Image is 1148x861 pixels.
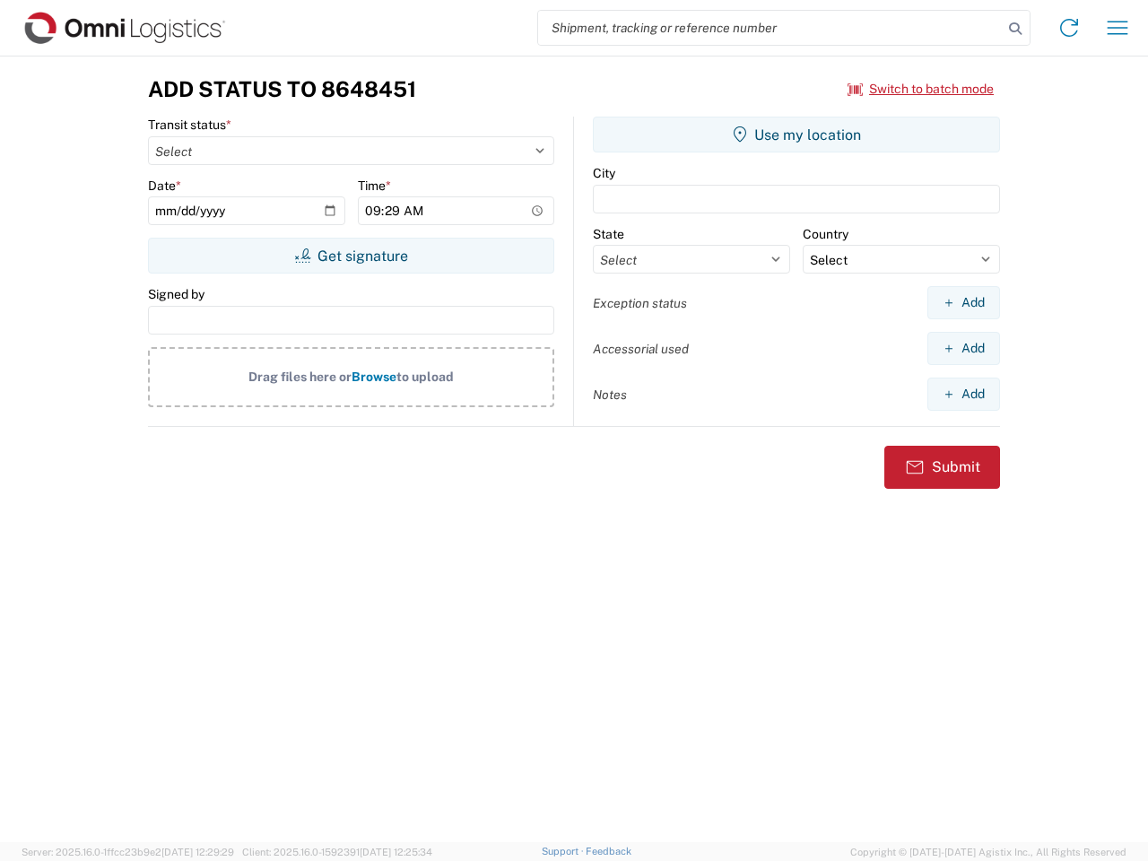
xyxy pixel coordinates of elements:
[850,844,1126,860] span: Copyright © [DATE]-[DATE] Agistix Inc., All Rights Reserved
[593,226,624,242] label: State
[352,370,396,384] span: Browse
[927,332,1000,365] button: Add
[586,846,631,857] a: Feedback
[360,847,432,857] span: [DATE] 12:25:34
[248,370,352,384] span: Drag files here or
[542,846,587,857] a: Support
[803,226,848,242] label: Country
[358,178,391,194] label: Time
[593,117,1000,152] button: Use my location
[161,847,234,857] span: [DATE] 12:29:29
[593,387,627,403] label: Notes
[148,238,554,274] button: Get signature
[593,165,615,181] label: City
[148,286,204,302] label: Signed by
[148,178,181,194] label: Date
[396,370,454,384] span: to upload
[538,11,1003,45] input: Shipment, tracking or reference number
[848,74,994,104] button: Switch to batch mode
[242,847,432,857] span: Client: 2025.16.0-1592391
[884,446,1000,489] button: Submit
[593,295,687,311] label: Exception status
[927,286,1000,319] button: Add
[593,341,689,357] label: Accessorial used
[148,76,416,102] h3: Add Status to 8648451
[927,378,1000,411] button: Add
[22,847,234,857] span: Server: 2025.16.0-1ffcc23b9e2
[148,117,231,133] label: Transit status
